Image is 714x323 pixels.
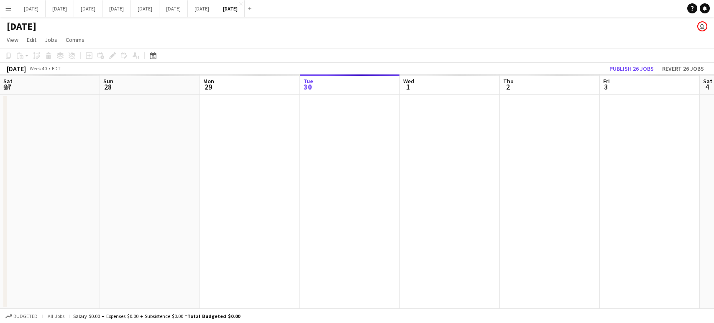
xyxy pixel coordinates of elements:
a: Jobs [41,34,61,45]
a: Comms [62,34,88,45]
span: 4 [702,82,712,92]
button: [DATE] [102,0,131,17]
a: Edit [23,34,40,45]
span: Week 40 [28,65,49,72]
span: 28 [102,82,113,92]
span: 3 [602,82,610,92]
span: Thu [503,77,514,85]
span: All jobs [46,313,66,319]
button: Revert 26 jobs [659,63,707,74]
div: [DATE] [7,64,26,73]
button: [DATE] [131,0,159,17]
span: 30 [302,82,313,92]
span: Sat [703,77,712,85]
button: [DATE] [188,0,216,17]
span: View [7,36,18,44]
a: View [3,34,22,45]
button: Budgeted [4,312,39,321]
button: [DATE] [46,0,74,17]
span: Comms [66,36,84,44]
button: [DATE] [216,0,245,17]
span: Wed [403,77,414,85]
span: 2 [502,82,514,92]
span: Sun [103,77,113,85]
span: 27 [2,82,13,92]
span: Total Budgeted $0.00 [187,313,240,319]
span: 1 [402,82,414,92]
span: 29 [202,82,214,92]
span: Budgeted [13,313,38,319]
button: [DATE] [159,0,188,17]
button: [DATE] [17,0,46,17]
button: [DATE] [74,0,102,17]
span: Sat [3,77,13,85]
span: Jobs [45,36,57,44]
div: Salary $0.00 + Expenses $0.00 + Subsistence $0.00 = [73,313,240,319]
app-user-avatar: Jolanta Rokowski [697,21,707,31]
span: Mon [203,77,214,85]
span: Edit [27,36,36,44]
h1: [DATE] [7,20,36,33]
button: Publish 26 jobs [606,63,657,74]
div: EDT [52,65,61,72]
span: Fri [603,77,610,85]
span: Tue [303,77,313,85]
